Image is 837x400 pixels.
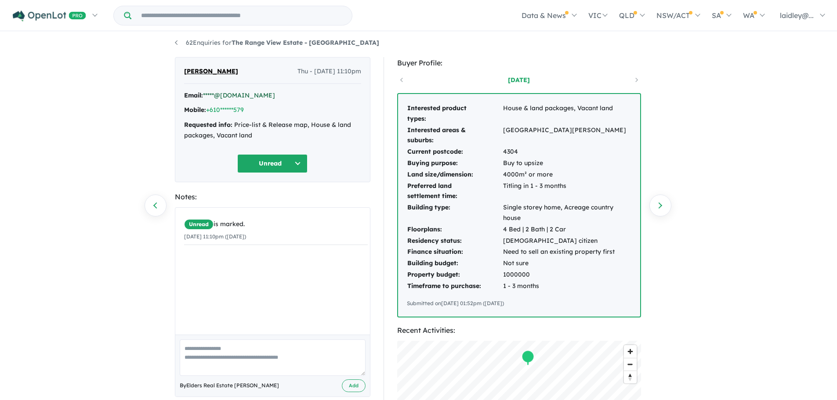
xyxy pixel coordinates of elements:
[184,120,361,141] div: Price-list & Release map, House & land packages, Vacant land
[184,91,203,99] strong: Email:
[407,235,503,247] td: Residency status:
[407,258,503,269] td: Building budget:
[503,180,631,202] td: Titling in 1 - 3 months
[407,146,503,158] td: Current postcode:
[407,299,631,308] div: Submitted on [DATE] 01:52pm ([DATE])
[407,158,503,169] td: Buying purpose:
[184,121,232,129] strong: Requested info:
[232,39,379,47] strong: The Range View Estate - [GEOGRAPHIC_DATA]
[624,358,637,371] button: Zoom out
[397,324,641,336] div: Recent Activities:
[407,125,503,147] td: Interested areas & suburbs:
[521,350,534,366] div: Map marker
[407,224,503,235] td: Floorplans:
[407,169,503,180] td: Land size/dimension:
[133,6,350,25] input: Try estate name, suburb, builder or developer
[624,345,637,358] button: Zoom in
[397,57,641,69] div: Buyer Profile:
[503,202,631,224] td: Single storey home, Acreage country house
[503,235,631,247] td: [DEMOGRAPHIC_DATA] citizen
[175,38,663,48] nav: breadcrumb
[175,191,370,203] div: Notes:
[184,66,238,77] span: [PERSON_NAME]
[184,219,214,230] span: Unread
[407,202,503,224] td: Building type:
[503,246,631,258] td: Need to sell an existing property first
[297,66,361,77] span: Thu - [DATE] 11:10pm
[180,381,279,390] span: By Elders Real Estate [PERSON_NAME]
[503,146,631,158] td: 4304
[407,281,503,292] td: Timeframe to purchase:
[13,11,86,22] img: Openlot PRO Logo White
[407,180,503,202] td: Preferred land settlement time:
[503,125,631,147] td: [GEOGRAPHIC_DATA][PERSON_NAME]
[237,154,308,173] button: Unread
[407,103,503,125] td: Interested product types:
[503,281,631,292] td: 1 - 3 months
[175,39,379,47] a: 62Enquiries forThe Range View Estate - [GEOGRAPHIC_DATA]
[503,103,631,125] td: House & land packages, Vacant land
[503,258,631,269] td: Not sure
[503,169,631,180] td: 4000m² or more
[503,269,631,281] td: 1000000
[482,76,556,84] a: [DATE]
[407,269,503,281] td: Property budget:
[184,106,206,114] strong: Mobile:
[624,371,637,383] button: Reset bearing to north
[503,158,631,169] td: Buy to upsize
[184,233,246,240] small: [DATE] 11:10pm ([DATE])
[780,11,814,20] span: laidley@...
[342,379,366,392] button: Add
[184,219,368,230] div: is marked.
[503,224,631,235] td: 4 Bed | 2 Bath | 2 Car
[407,246,503,258] td: Finance situation:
